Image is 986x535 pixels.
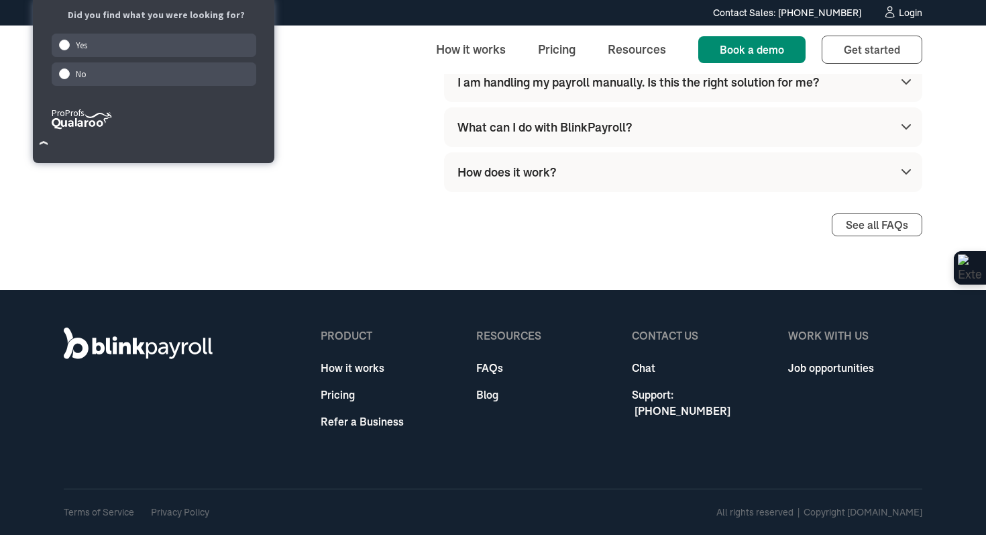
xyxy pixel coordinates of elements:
a: Pricing [321,387,404,403]
div: Did you find what you were looking for? [49,9,263,22]
a: Chat [632,360,766,376]
span: Get started [844,43,900,56]
div: No [52,62,257,86]
iframe: Chat Widget [756,390,986,535]
div: I am handling my payroll manually. Is this the right solution for me? [457,73,819,91]
a: Login [883,5,922,20]
img: Extension Icon [958,254,982,281]
div: What can I do with BlinkPayroll? [457,118,632,136]
a: FAQs [476,360,541,376]
a: Pricing [527,35,586,64]
a: Privacy Policy [151,506,209,518]
tspan: ProProfs [52,107,84,119]
a: See all FAQs [832,213,922,236]
a: ProProfs [52,123,112,133]
div: See all FAQs [846,220,908,230]
div: Contact Us [632,328,766,344]
div: WORK WITH US [788,328,874,344]
div: How does it work? [457,163,556,181]
div: All rights reserved | Copyright [DOMAIN_NAME] [716,505,922,520]
a: How it works [321,360,404,376]
a: Resources [597,35,677,64]
a: Blog [476,387,541,403]
a: Support: [PHONE_NUMBER] [632,387,766,419]
div: Yes [52,34,257,57]
a: Get started [822,36,922,64]
div: product [321,328,404,344]
a: Refer a Business [321,414,404,430]
div: Resources [476,328,541,344]
a: Book a demo [698,36,806,63]
a: Terms of Service [64,506,134,518]
button: Close Survey [33,132,55,154]
span: Book a demo [720,43,784,56]
a: Job opportunities [788,360,874,376]
a: How it works [425,35,516,64]
div: Contact Sales: [PHONE_NUMBER] [713,6,861,20]
div: Login [899,8,922,17]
